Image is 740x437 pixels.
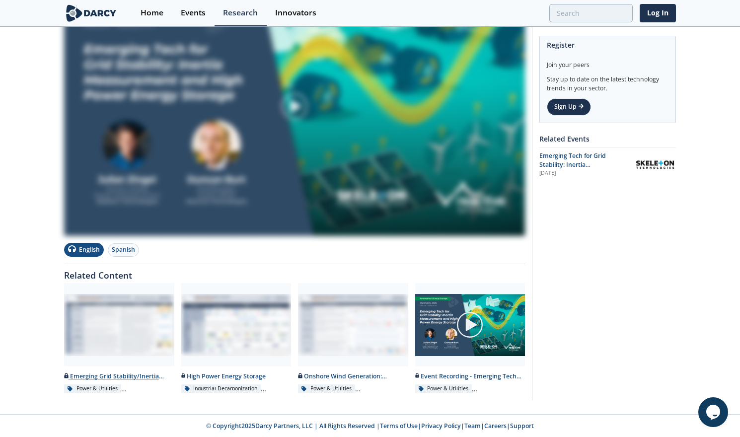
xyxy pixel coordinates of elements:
[547,98,591,115] a: Sign Up
[64,264,525,280] div: Related Content
[298,384,355,393] div: Power & Utilities
[698,397,730,427] iframe: chat widget
[640,4,676,22] a: Log In
[298,372,408,381] div: Onshore Wind Generation: Operations & Maintenance (O&M) - Technology Landscape
[464,422,481,430] a: Team
[634,158,676,171] img: Skeleton Technologies
[549,4,633,22] input: Advanced Search
[539,151,676,178] a: Emerging Tech for Grid Stability: Inertia Measurement and High Power Energy Storage [DATE] Skelet...
[547,70,668,93] div: Stay up to date on the latest technology trends in your sector.
[539,130,676,147] div: Related Events
[61,283,178,393] a: Emerging Grid Stability/Inertia Solutions - Technology Landscape preview Emerging Grid Stability/...
[295,283,412,393] a: Onshore Wind Generation: Operations & Maintenance (O&M) - Technology Landscape preview Onshore Wi...
[456,311,484,339] img: play-chapters-gray.svg
[275,9,316,17] div: Innovators
[380,422,418,430] a: Terms of Use
[64,243,104,257] button: English
[108,243,139,257] button: Spanish
[181,372,292,381] div: High Power Energy Storage
[281,92,308,120] img: play-chapters-gray.svg
[181,384,261,393] div: Industrial Decarbonization
[539,169,627,177] div: [DATE]
[415,384,472,393] div: Power & Utilities
[412,283,529,393] a: Video Content Event Recording - Emerging Tech for Grid Stability: Inertia Measurement and High Po...
[178,283,295,393] a: High Power Energy Storage preview High Power Energy Storage Industrial Decarbonization
[547,54,668,70] div: Join your peers
[26,422,714,431] p: © Copyright 2025 Darcy Partners, LLC | All Rights Reserved | | | | |
[141,9,163,17] div: Home
[181,9,206,17] div: Events
[223,9,258,17] div: Research
[484,422,507,430] a: Careers
[510,422,534,430] a: Support
[64,372,174,381] div: Emerging Grid Stability/Inertia Solutions - Technology Landscape
[421,422,461,430] a: Privacy Policy
[64,4,118,22] img: logo-wide.svg
[415,372,525,381] div: Event Recording - Emerging Tech for Grid Stability: Inertia Measurement and High Power Energy Sto...
[539,151,608,187] span: Emerging Tech for Grid Stability: Inertia Measurement and High Power Energy Storage
[415,294,525,356] img: Video Content
[64,384,121,393] div: Power & Utilities
[547,36,668,54] div: Register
